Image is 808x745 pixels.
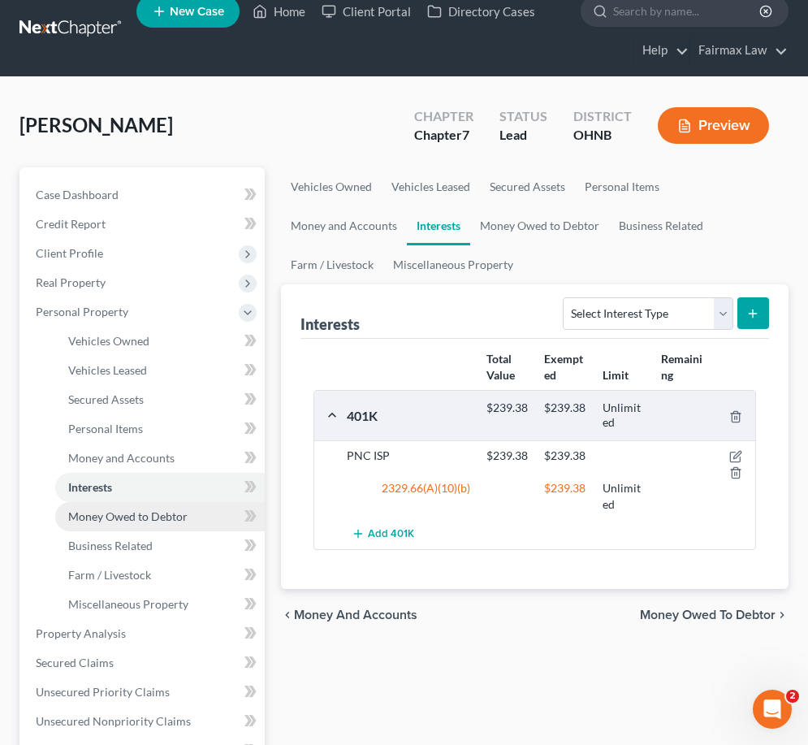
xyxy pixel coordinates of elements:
span: Vehicles Owned [68,334,149,348]
span: Property Analysis [36,626,126,640]
div: PNC ISP [339,448,478,480]
span: Personal Items [68,422,143,435]
a: Personal Items [55,414,265,444]
span: Money Owed to Debtor [68,509,188,523]
div: Status [499,107,547,126]
a: Case Dashboard [23,180,265,210]
a: Vehicles Leased [55,356,265,385]
span: Add 401K [368,528,414,541]
button: Add 401K [347,519,418,549]
span: Credit Report [36,217,106,231]
button: Preview [658,107,769,144]
a: Miscellaneous Property [383,245,523,284]
a: Help [634,36,689,65]
div: Interests [300,314,360,334]
span: Case Dashboard [36,188,119,201]
div: Unlimited [594,401,652,431]
a: Unsecured Priority Claims [23,678,265,707]
span: Miscellaneous Property [68,597,188,611]
a: Business Related [609,206,713,245]
div: Chapter [414,126,473,145]
div: $239.38 [536,401,594,431]
span: New Case [170,6,224,18]
span: Business Related [68,539,153,552]
span: Interests [68,480,112,494]
a: Secured Assets [55,385,265,414]
a: Secured Assets [480,167,575,206]
a: Unsecured Nonpriority Claims [23,707,265,736]
span: Money and Accounts [68,451,175,465]
div: District [573,107,632,126]
iframe: Intercom live chat [753,690,792,729]
a: Money and Accounts [281,206,407,245]
div: Unlimited [594,480,652,513]
span: Farm / Livestock [68,568,151,582]
span: 2 [786,690,799,703]
span: Secured Assets [68,392,144,406]
span: Money and Accounts [294,609,417,622]
a: Farm / Livestock [281,245,383,284]
i: chevron_left [281,609,294,622]
div: $239.38 [478,448,536,464]
span: Unsecured Nonpriority Claims [36,714,191,728]
strong: Total Value [486,352,515,382]
a: Property Analysis [23,619,265,648]
div: OHNB [573,126,632,145]
a: Farm / Livestock [55,561,265,590]
a: Vehicles Owned [55,327,265,356]
a: Credit Report [23,210,265,239]
strong: Limit [603,368,629,382]
div: $239.38 [478,401,536,431]
a: Personal Items [575,167,669,206]
a: Interests [55,473,265,502]
div: Chapter [414,107,473,126]
a: Money and Accounts [55,444,265,473]
a: Money Owed to Debtor [55,502,265,531]
i: chevron_right [776,609,789,622]
a: Business Related [55,531,265,561]
span: Secured Claims [36,656,114,669]
span: Real Property [36,275,106,289]
a: Miscellaneous Property [55,590,265,619]
span: 7 [462,127,469,142]
span: Client Profile [36,246,103,260]
a: Vehicles Owned [281,167,382,206]
a: Fairmax Law [690,36,788,65]
span: [PERSON_NAME] [19,113,173,136]
button: Money Owed to Debtor chevron_right [640,609,789,622]
button: chevron_left Money and Accounts [281,609,417,622]
strong: Remaining [661,352,702,382]
a: Money Owed to Debtor [470,206,609,245]
div: $239.38 [536,448,594,464]
a: Vehicles Leased [382,167,480,206]
strong: Exempted [544,352,583,382]
div: 2329.66(A)(10)(b) [339,480,478,513]
div: Lead [499,126,547,145]
div: 401K [339,407,478,424]
span: Personal Property [36,305,128,318]
a: Secured Claims [23,648,265,678]
div: $239.38 [536,480,594,513]
span: Vehicles Leased [68,363,147,377]
a: Interests [407,206,470,245]
span: Unsecured Priority Claims [36,685,170,699]
span: Money Owed to Debtor [640,609,776,622]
